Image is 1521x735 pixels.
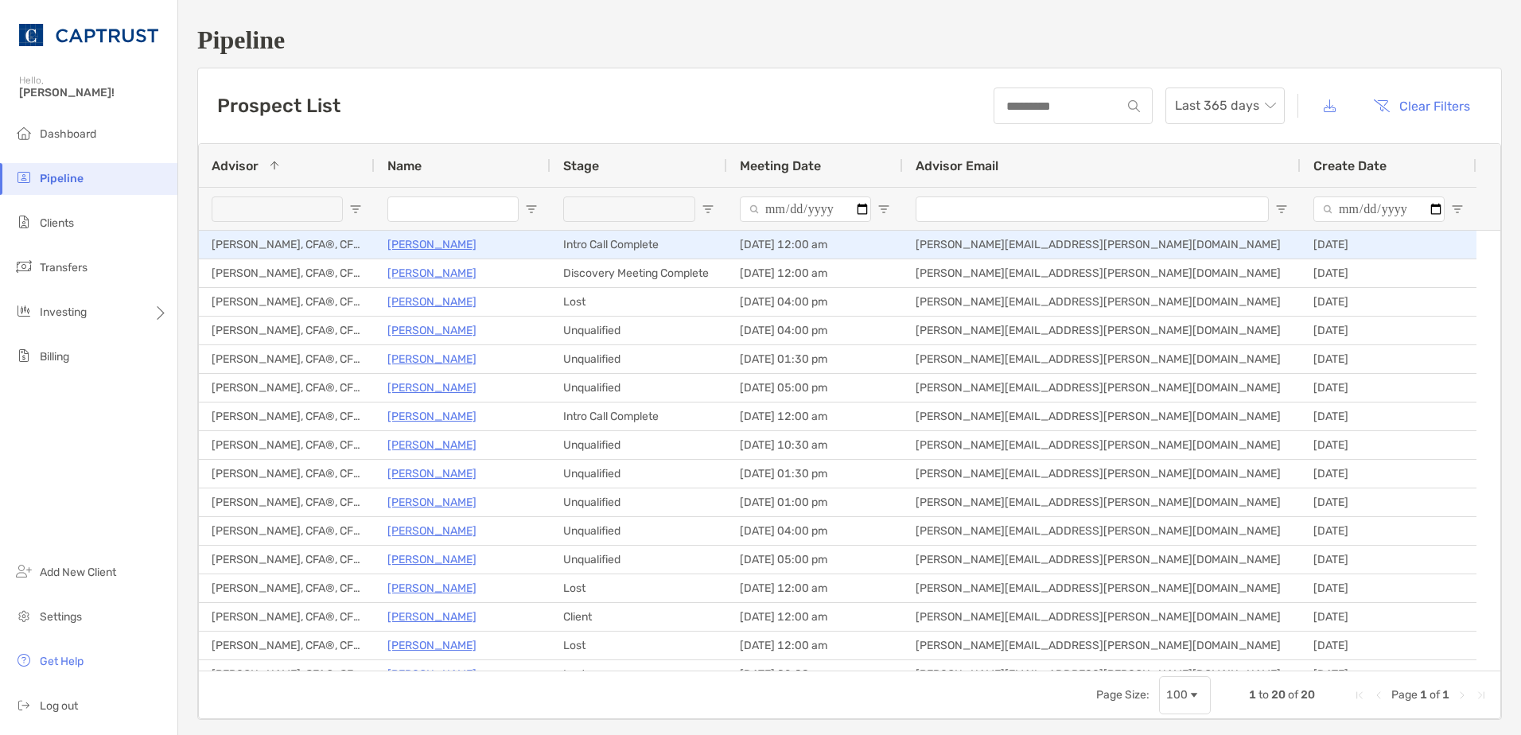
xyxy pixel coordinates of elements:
div: [PERSON_NAME], CFA®, CFP® [199,431,375,459]
p: [PERSON_NAME] [387,349,477,369]
button: Open Filter Menu [877,203,890,216]
div: [DATE] [1301,488,1476,516]
div: Previous Page [1372,689,1385,702]
span: Clients [40,216,74,230]
img: logout icon [14,695,33,714]
div: [DATE] 12:00 am [727,402,903,430]
div: [PERSON_NAME][EMAIL_ADDRESS][PERSON_NAME][DOMAIN_NAME] [903,460,1301,488]
span: Page [1391,688,1418,702]
span: Name [387,158,422,173]
div: Unqualified [550,345,727,373]
div: Page Size: [1096,688,1150,702]
div: [DATE] 01:00 pm [727,488,903,516]
img: transfers icon [14,257,33,276]
span: Transfers [40,261,88,274]
div: [DATE] 12:00 am [727,603,903,631]
div: [DATE] [1301,288,1476,316]
input: Name Filter Input [387,196,519,222]
div: [DATE] 12:00 am [727,231,903,259]
a: [PERSON_NAME] [387,492,477,512]
div: Last Page [1475,689,1488,702]
div: Intro Call Complete [550,231,727,259]
span: of [1430,688,1440,702]
div: [DATE] [1301,259,1476,287]
div: Unqualified [550,546,727,574]
div: [DATE] [1301,546,1476,574]
img: add_new_client icon [14,562,33,581]
span: Create Date [1313,158,1387,173]
div: Unqualified [550,460,727,488]
div: [DATE] 05:00 pm [727,546,903,574]
span: Last 365 days [1175,88,1275,123]
div: [PERSON_NAME][EMAIL_ADDRESS][PERSON_NAME][DOMAIN_NAME] [903,374,1301,402]
span: 20 [1301,688,1315,702]
a: [PERSON_NAME] [387,321,477,340]
span: of [1288,688,1298,702]
div: [PERSON_NAME][EMAIL_ADDRESS][PERSON_NAME][DOMAIN_NAME] [903,317,1301,344]
img: clients icon [14,212,33,231]
span: Settings [40,610,82,624]
div: [PERSON_NAME][EMAIL_ADDRESS][PERSON_NAME][DOMAIN_NAME] [903,546,1301,574]
span: Stage [563,158,599,173]
div: [DATE] 12:00 am [727,259,903,287]
p: [PERSON_NAME] [387,550,477,570]
div: Page Size [1159,676,1211,714]
div: [PERSON_NAME], CFA®, CFP® [199,374,375,402]
span: Pipeline [40,172,84,185]
div: [DATE] [1301,603,1476,631]
span: Add New Client [40,566,116,579]
span: Get Help [40,655,84,668]
div: Unqualified [550,431,727,459]
div: [PERSON_NAME], CFA®, CFP® [199,632,375,659]
div: [PERSON_NAME], CFA®, CFP® [199,317,375,344]
div: [PERSON_NAME][EMAIL_ADDRESS][PERSON_NAME][DOMAIN_NAME] [903,431,1301,459]
a: [PERSON_NAME] [387,607,477,627]
img: investing icon [14,301,33,321]
a: [PERSON_NAME] [387,292,477,312]
span: 20 [1271,688,1286,702]
button: Open Filter Menu [702,203,714,216]
a: [PERSON_NAME] [387,435,477,455]
a: [PERSON_NAME] [387,378,477,398]
span: 1 [1420,688,1427,702]
img: settings icon [14,606,33,625]
div: [PERSON_NAME][EMAIL_ADDRESS][PERSON_NAME][DOMAIN_NAME] [903,517,1301,545]
div: Unqualified [550,488,727,516]
div: [PERSON_NAME][EMAIL_ADDRESS][PERSON_NAME][DOMAIN_NAME] [903,231,1301,259]
a: [PERSON_NAME] [387,464,477,484]
span: 1 [1249,688,1256,702]
div: [DATE] [1301,660,1476,688]
div: [PERSON_NAME], CFA®, CFP® [199,488,375,516]
span: to [1258,688,1269,702]
div: [PERSON_NAME], CFA®, CFP® [199,231,375,259]
button: Open Filter Menu [525,203,538,216]
p: [PERSON_NAME] [387,235,477,255]
h3: Prospect List [217,95,340,117]
div: Next Page [1456,689,1468,702]
div: [DATE] 12:00 am [727,574,903,602]
div: [DATE] 04:00 pm [727,517,903,545]
div: Lost [550,288,727,316]
p: [PERSON_NAME] [387,406,477,426]
div: [DATE] [1301,517,1476,545]
a: [PERSON_NAME] [387,263,477,283]
div: [DATE] [1301,317,1476,344]
div: [DATE] 04:00 pm [727,317,903,344]
div: [PERSON_NAME], CFA®, CFP® [199,603,375,631]
span: Investing [40,305,87,319]
a: [PERSON_NAME] [387,636,477,655]
div: [PERSON_NAME][EMAIL_ADDRESS][PERSON_NAME][DOMAIN_NAME] [903,259,1301,287]
span: 1 [1442,688,1449,702]
h1: Pipeline [197,25,1502,55]
div: Intro Call Complete [550,402,727,430]
div: [PERSON_NAME][EMAIL_ADDRESS][PERSON_NAME][DOMAIN_NAME] [903,402,1301,430]
div: [PERSON_NAME][EMAIL_ADDRESS][PERSON_NAME][DOMAIN_NAME] [903,345,1301,373]
div: Lost [550,574,727,602]
div: [DATE] 05:00 pm [727,374,903,402]
div: [PERSON_NAME], CFA®, CFP® [199,402,375,430]
div: [DATE] 04:00 pm [727,288,903,316]
div: Lost [550,660,727,688]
